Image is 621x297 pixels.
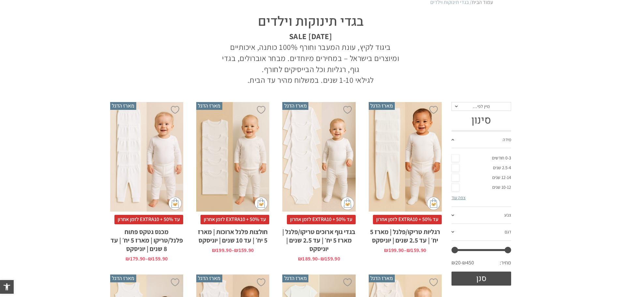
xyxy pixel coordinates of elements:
[320,255,340,262] bdi: 159.90
[110,224,183,253] h2: מכנס גטקס פתוח פלנל/טריקו | מארז 5 יח׳ | עד 8 שנים | יוניסקס
[6,10,47,52] td: Have questions? We're here to help!
[212,247,231,254] bdi: 199.90
[298,255,302,262] span: ₪
[462,259,474,266] span: ₪450
[287,215,356,224] span: עד 50% + EXTRA10 לזמן אחרון
[298,255,318,262] bdi: 189.90
[212,247,216,254] span: ₪
[451,195,466,200] a: צפה עוד
[234,247,254,254] bdi: 159.90
[282,102,355,261] a: מארז הדגל בגדי גוף ארוכים טריקו/פלנל | מארז 5 יח׳ | עד 2.5 שנים | יוניסקס עד 50% + EXTRA10 לזמן א...
[218,31,404,86] p: ביגוד לקיץ, עונת המעבר וחורף 100% כותנה, איכותיים ומיוצרים בישראל – במחירים מיוחדים. מבחר אוברולי...
[282,253,355,261] span: –
[200,215,269,224] span: עד 50% + EXTRA10 לזמן אחרון
[196,102,222,110] span: מארז הדגל
[451,224,511,241] a: דגם
[451,207,511,224] a: צבע
[218,13,404,31] h1: בגדי תינוקות וילדים
[451,163,511,173] a: 2.5-4 שנים
[10,4,74,10] div: zendesk chat
[369,102,395,110] span: מארז הדגל
[289,31,332,41] strong: [DATE] SALE
[148,255,152,262] span: ₪
[384,247,388,254] span: ₪
[427,197,440,210] img: cat-mini-atc.png
[110,102,183,261] a: מארז הדגל מכנס גטקס פתוח פלנל/טריקו | מארז 5 יח׳ | עד 8 שנים | יוניסקס עד 50% + EXTRA10 לזמן אחרו...
[451,259,462,266] span: ₪20
[148,255,168,262] bdi: 159.90
[407,247,426,254] bdi: 159.90
[373,215,442,224] span: עד 50% + EXTRA10 לזמן אחרון
[369,102,442,253] a: מארז הדגל רגליות טריקו/פלנל | מארז 5 יח׳ | עד 2.5 שנים | יוניסקס עד 50% + EXTRA10 לזמן אחרוןרגליו...
[282,224,355,253] h2: בגדי גוף ארוכים טריקו/פלנל | מארז 5 יח׳ | עד 2.5 שנים | יוניסקס
[234,247,238,254] span: ₪
[126,255,130,262] span: ₪
[369,245,442,253] span: –
[126,255,145,262] bdi: 179.90
[451,173,511,183] a: 12-14 שנים
[110,253,183,261] span: –
[114,215,183,224] span: עד 50% + EXTRA10 לזמן אחרון
[369,224,442,245] h2: רגליות טריקו/פלנל | מארז 5 יח׳ | עד 2.5 שנים | יוניסקס
[451,114,511,126] h3: סינון
[196,224,269,245] h2: חולצות פלנל ארוכות | מארז 5 יח׳ | עד 10 שנים | יוניסקס
[196,245,269,253] span: –
[369,275,395,282] span: מארז הדגל
[3,3,82,55] button: zendesk chatHave questions? We're here to help!
[169,197,182,210] img: cat-mini-atc.png
[282,275,308,282] span: מארז הדגל
[451,272,511,286] button: סנן
[110,102,136,110] span: מארז הדגל
[384,247,404,254] bdi: 199.90
[196,275,222,282] span: מארז הדגל
[196,102,269,253] a: מארז הדגל חולצות פלנל ארוכות | מארז 5 יח׳ | עד 10 שנים | יוניסקס עד 50% + EXTRA10 לזמן אחרוןחולצו...
[110,275,136,282] span: מארז הדגל
[255,197,268,210] img: cat-mini-atc.png
[407,247,411,254] span: ₪
[320,255,325,262] span: ₪
[451,153,511,163] a: 0-3 חודשים
[282,102,308,110] span: מארז הדגל
[451,258,511,271] div: מחיר: —
[473,103,490,109] span: מיין לפי…
[451,183,511,192] a: 10-12 שנים
[341,197,354,210] img: cat-mini-atc.png
[451,132,511,149] a: מידה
